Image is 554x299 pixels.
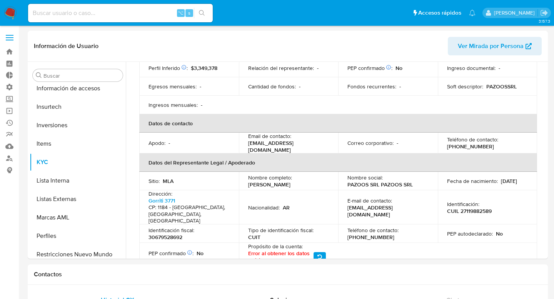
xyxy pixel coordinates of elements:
[347,140,394,146] p: Correo corporativo :
[149,197,175,204] a: Gorriti 3771
[540,9,548,17] a: Salir
[501,178,517,184] p: [DATE]
[347,83,396,90] p: Fondos recurrentes :
[149,83,197,90] p: Egresos mensuales :
[30,79,126,98] button: Información de accesos
[188,9,190,17] span: s
[194,8,210,18] button: search-icon
[494,9,537,17] p: matias.moretti@mercadolibre.com
[248,133,291,140] p: Email de contacto :
[317,65,319,71] p: -
[248,250,311,264] span: Error al obtener los datos solicitados
[248,234,260,241] p: CUIT
[28,8,213,18] input: Buscar usuario o caso...
[163,178,174,184] p: MLA
[149,234,182,241] p: 30679528692
[447,201,479,208] p: Identificación :
[347,174,383,181] p: Nombre social :
[447,208,492,214] p: CUIL 27119882589
[347,65,392,71] p: PEP confirmado :
[149,190,172,197] p: Dirección :
[447,83,483,90] p: Soft descriptor :
[201,101,202,108] p: -
[149,140,165,146] p: Apodo :
[248,243,303,250] p: Propósito de la cuenta :
[397,140,398,146] p: -
[499,65,500,71] p: -
[30,171,126,190] button: Lista Interna
[149,65,188,71] p: Perfil Inferido :
[149,178,160,184] p: Sitio :
[458,37,524,55] span: Ver Mirada por Persona
[496,230,503,237] p: No
[30,116,126,135] button: Inversiones
[248,65,314,71] p: Relación del representante :
[43,72,120,79] input: Buscar
[447,230,493,237] p: PEP autodeclarado :
[248,204,280,211] p: Nacionalidad :
[248,174,292,181] p: Nombre completo :
[248,83,296,90] p: Cantidad de fondos :
[448,37,542,55] button: Ver Mirada por Persona
[447,178,498,184] p: Fecha de nacimiento :
[178,9,184,17] span: ⌥
[30,135,126,153] button: Items
[418,9,461,17] span: Accesos rápidos
[447,136,498,143] p: Teléfono de contacto :
[347,197,392,204] p: E-mail de contacto :
[200,83,201,90] p: -
[139,153,537,172] th: Datos del Representante Legal / Apoderado
[34,42,98,50] h1: Información de Usuario
[347,181,413,188] p: PAZOOS SRL PAZOOS SRL
[30,245,126,264] button: Restricciones Nuevo Mundo
[30,190,126,208] button: Listas Externas
[30,98,126,116] button: Insurtech
[248,181,290,188] p: [PERSON_NAME]
[169,140,170,146] p: -
[149,101,198,108] p: Ingresos mensuales :
[34,271,542,278] h1: Contactos
[283,204,290,211] p: AR
[139,114,537,133] th: Datos de contacto
[347,227,399,234] p: Teléfono de contacto :
[248,140,326,153] p: [EMAIL_ADDRESS][DOMAIN_NAME]
[30,227,126,245] button: Perfiles
[299,83,300,90] p: -
[197,250,204,257] p: No
[469,10,476,16] a: Notificaciones
[447,143,494,150] p: [PHONE_NUMBER]
[30,153,126,171] button: KYC
[191,64,217,72] span: $3,349,378
[30,208,126,227] button: Marcas AML
[447,65,496,71] p: Ingreso documental :
[149,204,227,224] h4: CP: 1184 - [GEOGRAPHIC_DATA], [GEOGRAPHIC_DATA], [GEOGRAPHIC_DATA]
[149,227,194,234] p: Identificación fiscal :
[347,234,394,241] p: [PHONE_NUMBER]
[399,83,401,90] p: -
[486,83,517,90] p: PAZOOSSRL
[149,250,194,257] p: PEP confirmado :
[36,72,42,78] button: Buscar
[395,65,402,71] p: No
[248,227,314,234] p: Tipo de identificación fiscal :
[347,204,426,218] p: [EMAIL_ADDRESS][DOMAIN_NAME]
